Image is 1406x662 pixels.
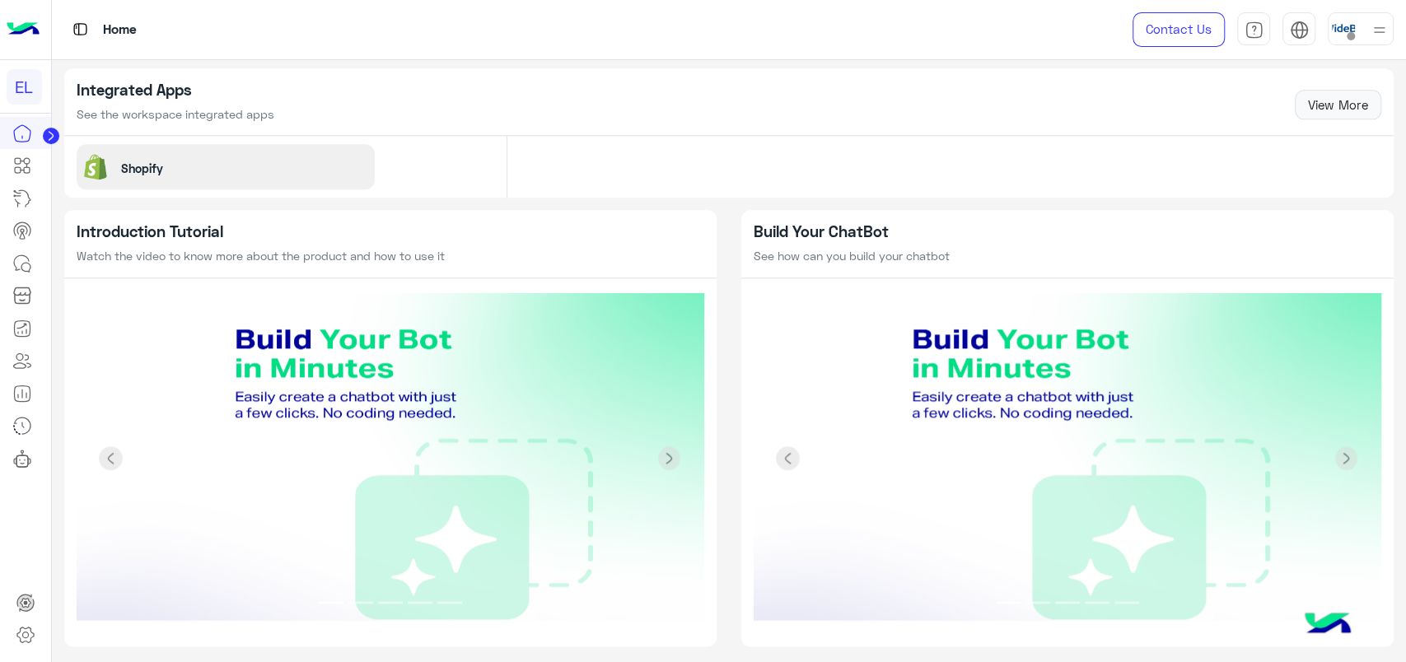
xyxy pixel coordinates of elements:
div: EL [7,69,42,105]
p: Shopify [109,160,175,177]
h5: Build Your ChatBot [754,222,1381,241]
img: tab [1245,21,1264,40]
p: See how can you build your chatbot [754,247,1381,264]
p: Watch the video to know more about the product and how to use it [77,247,704,264]
a: tab [1237,12,1270,47]
img: Logo [7,12,40,47]
img: tab [1290,21,1309,40]
a: View More [1295,90,1381,119]
img: first slide [77,293,704,624]
img: userImage [1332,16,1355,40]
p: See the workspace integrated apps [77,105,274,123]
a: Contact Us [1133,12,1225,47]
img: shopify.png [82,154,109,180]
img: hulul-logo.png [1299,596,1357,654]
h5: Integrated Apps [77,81,274,100]
img: profile [1369,20,1390,40]
img: first slide [754,293,1381,624]
p: Home [103,19,137,41]
h5: Introduction Tutorial [77,222,704,241]
img: tab [70,19,91,40]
